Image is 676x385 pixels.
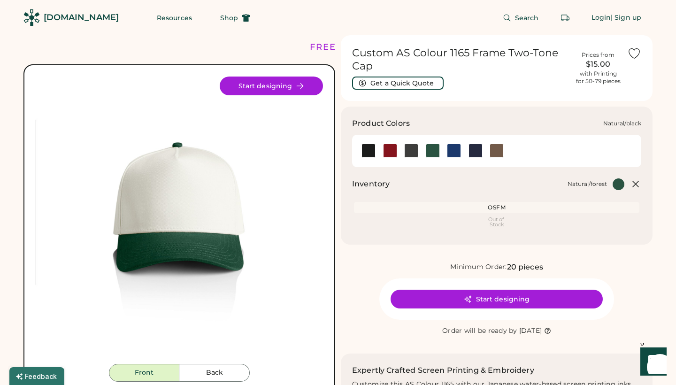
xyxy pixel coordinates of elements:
button: Back [179,364,250,382]
div: Order will be ready by [442,326,517,336]
div: Natural/black [603,120,641,127]
h2: Inventory [352,178,390,190]
button: Shop [209,8,261,27]
img: 1165 - Natural/forest Front Image [36,77,323,364]
button: Start designing [391,290,603,308]
div: 20 pieces [507,262,543,273]
button: Resources [146,8,203,27]
div: | Sign up [611,13,641,23]
button: Start designing [220,77,323,95]
div: Minimum Order: [450,262,507,272]
div: [DATE] [519,326,542,336]
h1: Custom AS Colour 1165 Frame Two-Tone Cap [352,46,569,73]
div: FREE SHIPPING [310,41,391,54]
div: Out of Stock [356,217,638,227]
h2: Expertly Crafted Screen Printing & Embroidery [352,365,534,376]
div: Login [591,13,611,23]
button: Retrieve an order [556,8,575,27]
div: $15.00 [575,59,622,70]
span: Search [515,15,539,21]
button: Search [492,8,550,27]
button: Front [109,364,179,382]
div: Prices from [582,51,615,59]
div: [DOMAIN_NAME] [44,12,119,23]
button: Get a Quick Quote [352,77,444,90]
h3: Product Colors [352,118,410,129]
span: Shop [220,15,238,21]
div: Natural/forest [568,180,607,188]
img: Rendered Logo - Screens [23,9,40,26]
div: 1165 Style Image [36,77,323,364]
div: OSFM [356,204,638,211]
iframe: Front Chat [631,343,672,383]
div: with Printing for 50-79 pieces [576,70,621,85]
